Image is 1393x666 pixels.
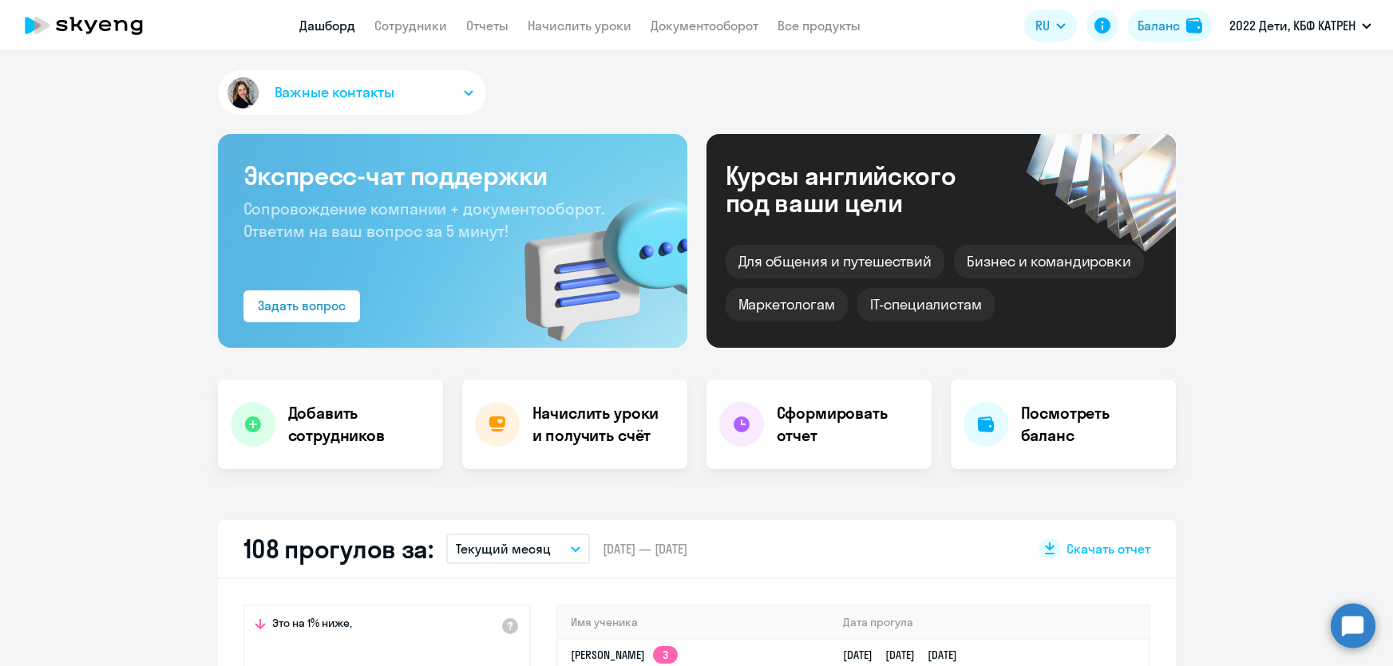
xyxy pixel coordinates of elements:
div: Маркетологам [726,288,848,321]
span: Это на 1% ниже, [272,616,352,635]
h4: Добавить сотрудников [288,402,430,447]
a: Сотрудники [374,18,447,33]
div: Баланс [1138,16,1180,35]
button: Важные контакты [218,70,486,115]
a: Все продукты [778,18,861,33]
img: avatar [224,74,262,112]
span: Сопровождение компании + документооборот. Ответим на ваш вопрос за 5 минут! [243,199,604,241]
button: RU [1024,10,1077,41]
img: balance [1186,18,1202,33]
img: bg-img [501,168,687,348]
span: RU [1035,16,1050,35]
a: Документооборот [651,18,758,33]
div: Для общения и путешествий [726,245,945,278]
h4: Начислить уроки и получить счёт [532,402,671,447]
span: Скачать отчет [1067,540,1150,558]
button: 2022 Дети, КБФ КАТРЕН [1221,6,1379,45]
a: [PERSON_NAME]3 [571,648,678,662]
button: Балансbalance [1128,10,1212,41]
span: Важные контакты [275,82,394,103]
span: [DATE] — [DATE] [603,540,687,558]
div: Бизнес и командировки [954,245,1144,278]
div: IT-специалистам [857,288,995,321]
h3: Экспресс-чат поддержки [243,160,662,191]
button: Текущий месяц [446,534,590,564]
a: [DATE][DATE][DATE] [843,648,970,662]
p: 2022 Дети, КБФ КАТРЕН [1229,16,1355,35]
app-skyeng-badge: 3 [653,646,678,664]
th: Дата прогула [830,606,1148,639]
a: Отчеты [466,18,509,33]
div: Курсы английского под ваши цели [726,162,999,216]
a: Дашборд [299,18,355,33]
h2: 108 прогулов за: [243,533,433,565]
button: Задать вопрос [243,290,360,322]
h4: Сформировать отчет [777,402,919,447]
a: Начислить уроки [528,18,631,33]
p: Текущий месяц [456,539,551,558]
div: Задать вопрос [258,296,346,315]
th: Имя ученика [558,606,831,639]
h4: Посмотреть баланс [1021,402,1163,447]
